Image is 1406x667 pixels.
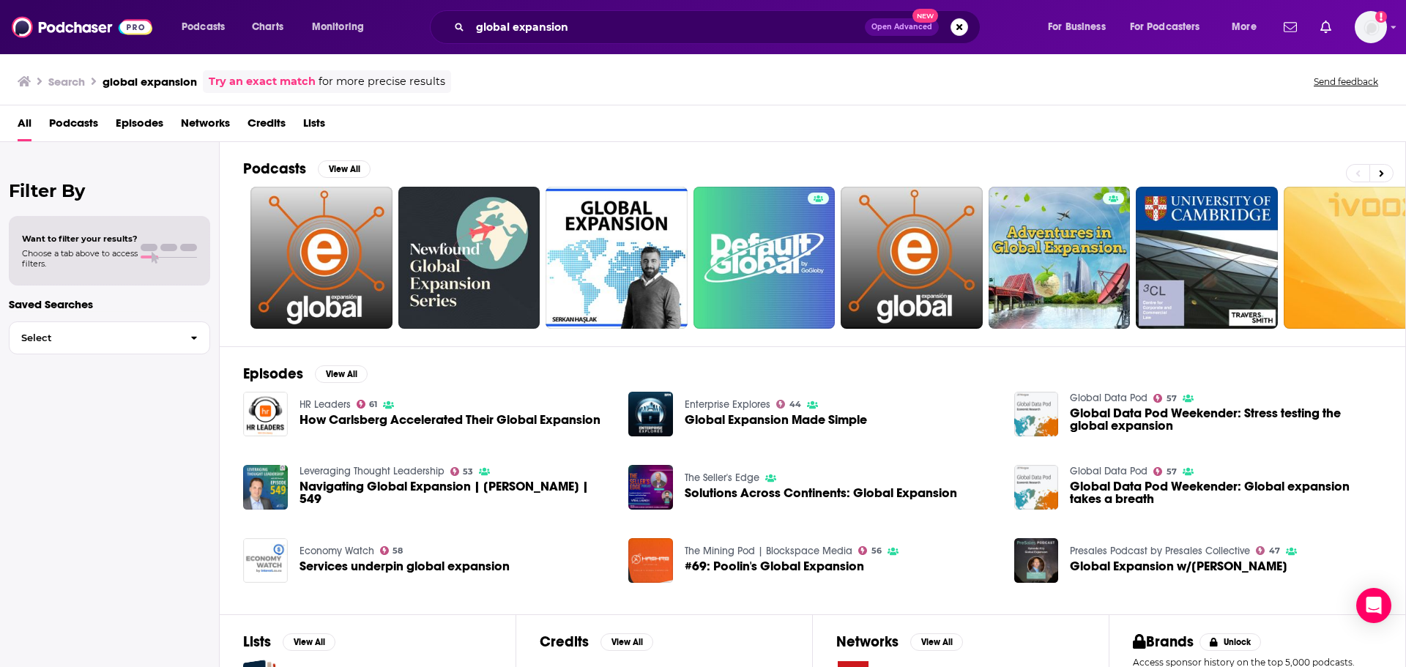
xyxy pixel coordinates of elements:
button: open menu [1120,15,1221,39]
button: View All [600,633,653,651]
span: New [912,9,939,23]
span: 47 [1269,548,1280,554]
span: All [18,111,31,141]
img: Global Expansion w/Greg Holmes [1014,538,1059,583]
div: Search podcasts, credits, & more... [444,10,994,44]
a: Global Data Pod Weekender: Stress testing the global expansion [1014,392,1059,436]
span: 53 [463,469,473,475]
a: Networks [181,111,230,141]
span: For Podcasters [1130,17,1200,37]
a: How Carlsberg Accelerated Their Global Expansion [300,414,600,426]
button: open menu [171,15,244,39]
a: 47 [1256,546,1280,555]
img: Global Data Pod Weekender: Global expansion takes a breath [1014,465,1059,510]
h2: Filter By [9,180,210,201]
span: For Business [1048,17,1106,37]
span: Open Advanced [871,23,932,31]
a: Lists [303,111,325,141]
a: The Seller's Edge [685,472,759,484]
h2: Brands [1133,633,1194,651]
a: 57 [1153,394,1177,403]
span: Logged in as notablypr2 [1355,11,1387,43]
h3: Search [48,75,85,89]
button: Send feedback [1309,75,1383,88]
button: open menu [1038,15,1124,39]
span: 58 [393,548,403,554]
a: Charts [242,15,292,39]
img: Solutions Across Continents: Global Expansion [628,465,673,510]
img: #69: Poolin's Global Expansion [628,538,673,583]
a: The Mining Pod | Blockspace Media [685,545,852,557]
a: EpisodesView All [243,365,368,383]
span: 61 [369,401,377,408]
button: Show profile menu [1355,11,1387,43]
span: Charts [252,17,283,37]
h2: Episodes [243,365,303,383]
span: Monitoring [312,17,364,37]
button: Unlock [1199,633,1262,651]
p: Saved Searches [9,297,210,311]
button: Select [9,321,210,354]
a: 44 [776,400,801,409]
span: 56 [871,548,882,554]
a: 57 [1153,467,1177,476]
span: Solutions Across Continents: Global Expansion [685,487,957,499]
button: Open AdvancedNew [865,18,939,36]
a: Global Data Pod [1070,392,1148,404]
span: 57 [1167,395,1177,402]
a: Episodes [116,111,163,141]
a: Global Expansion w/Greg Holmes [1070,560,1287,573]
img: Navigating Global Expansion | Larry Harding | 549 [243,465,288,510]
img: Podchaser - Follow, Share and Rate Podcasts [12,13,152,41]
span: Want to filter your results? [22,234,138,244]
a: Enterprise Explores [685,398,770,411]
a: 61 [357,400,378,409]
a: Economy Watch [300,545,374,557]
span: 44 [789,401,801,408]
input: Search podcasts, credits, & more... [470,15,865,39]
a: Services underpin global expansion [300,560,510,573]
span: Podcasts [182,17,225,37]
a: Credits [248,111,286,141]
button: View All [318,160,371,178]
a: Leveraging Thought Leadership [300,465,445,477]
img: Services underpin global expansion [243,538,288,583]
a: Global Data Pod Weekender: Stress testing the global expansion [1070,407,1382,432]
h2: Lists [243,633,271,651]
a: Global Expansion Made Simple [685,414,867,426]
button: open menu [1221,15,1275,39]
a: Show notifications dropdown [1314,15,1337,40]
a: Global Data Pod [1070,465,1148,477]
div: Open Intercom Messenger [1356,588,1391,623]
img: Global Expansion Made Simple [628,392,673,436]
a: Try an exact match [209,73,316,90]
span: Global Expansion w/[PERSON_NAME] [1070,560,1287,573]
svg: Add a profile image [1375,11,1387,23]
img: How Carlsberg Accelerated Their Global Expansion [243,392,288,436]
a: 53 [450,467,474,476]
a: Global Data Pod Weekender: Global expansion takes a breath [1070,480,1382,505]
a: Podcasts [49,111,98,141]
span: for more precise results [319,73,445,90]
a: Presales Podcast by Presales Collective [1070,545,1250,557]
button: View All [283,633,335,651]
span: Navigating Global Expansion | [PERSON_NAME] | 549 [300,480,611,505]
span: Choose a tab above to access filters. [22,248,138,269]
span: 57 [1167,469,1177,475]
button: open menu [302,15,383,39]
button: View All [910,633,963,651]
